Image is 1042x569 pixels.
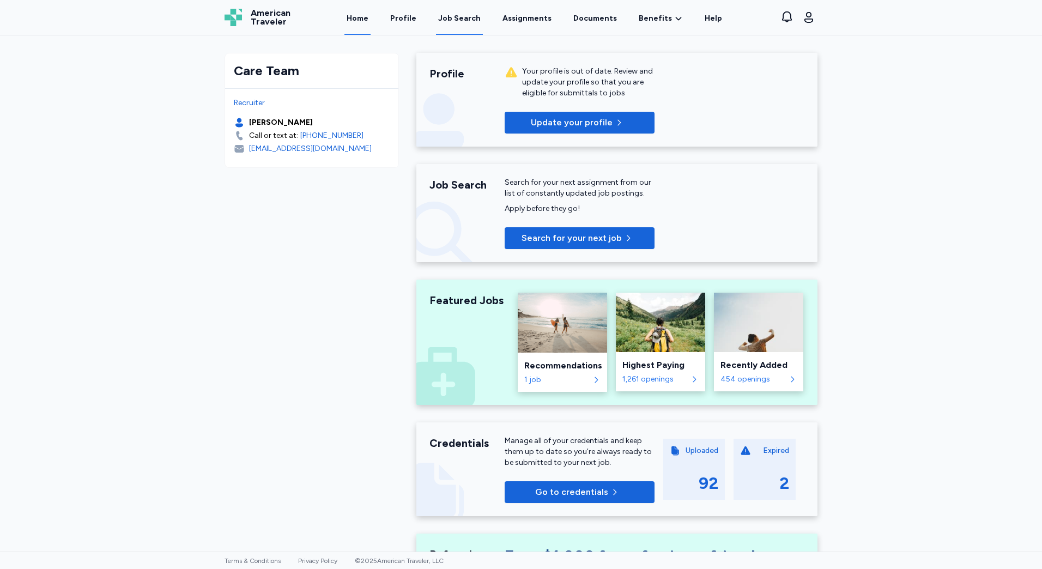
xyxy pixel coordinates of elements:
div: Profile [429,66,505,81]
a: Recently AddedRecently Added454 openings [714,293,803,392]
span: Benefits [639,13,672,24]
div: Recruiter [234,98,390,108]
span: Search for your next job [522,232,622,245]
div: Recommendations [524,359,601,372]
span: Go to credentials [535,486,608,499]
div: Your profile is out of date. Review and update your profile so that you are eligible for submitta... [522,66,655,99]
div: 1,261 openings [622,374,688,385]
a: Home [344,1,371,35]
div: 92 [699,474,718,493]
div: Job Search [438,13,481,24]
div: Manage all of your credentials and keep them up to date so you’re always ready to be submitted to... [505,435,655,468]
p: Update your profile [531,116,613,129]
button: Go to credentials [505,481,655,503]
div: Search for your next assignment from our list of constantly updated job postings. [505,177,655,199]
img: Logo [225,9,242,26]
div: [EMAIL_ADDRESS][DOMAIN_NAME] [249,143,372,154]
div: Uploaded [686,445,718,456]
button: Update your profile [505,112,655,134]
div: [PERSON_NAME] [249,117,313,128]
div: Credentials [429,435,505,451]
a: Job Search [436,1,483,35]
div: Referrals [429,547,505,562]
a: Terms & Conditions [225,557,281,565]
img: Recently Added [714,293,803,352]
a: Highest PayingHighest Paying1,261 openings [616,293,705,392]
div: Highest Paying [622,359,699,372]
div: 1 job [524,374,590,385]
span: American Traveler [251,9,290,26]
div: Care Team [234,62,390,80]
a: RecommendationsRecommendations1 job [518,293,607,392]
button: Search for your next job [505,227,655,249]
div: Featured Jobs [429,293,505,308]
img: Recommendations [518,293,607,353]
div: Apply before they go! [505,203,655,214]
a: Benefits [639,13,683,24]
a: [PHONE_NUMBER] [300,130,364,141]
div: Job Search [429,177,505,192]
div: Recently Added [720,359,797,372]
div: Call or text at: [249,130,298,141]
div: Expired [763,445,789,456]
a: Privacy Policy [298,557,337,565]
img: Highest Paying [616,293,705,352]
span: © 2025 American Traveler, LLC [355,557,444,565]
div: 2 [779,474,789,493]
div: 454 openings [720,374,786,385]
